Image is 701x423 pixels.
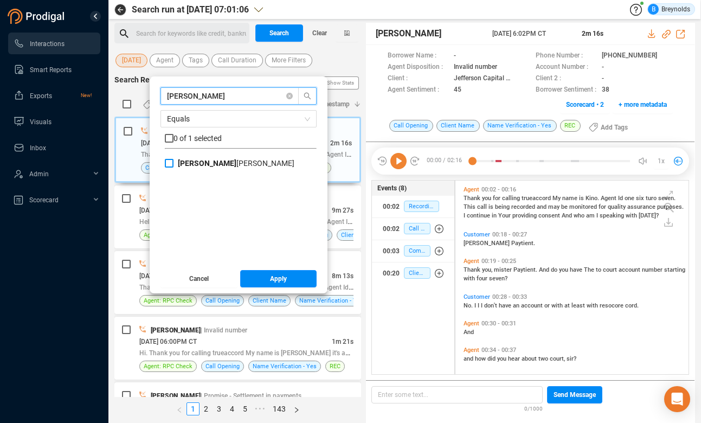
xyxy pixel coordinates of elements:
[658,195,676,202] span: seven.
[477,275,489,282] span: four
[14,33,92,54] a: Interactions
[642,266,664,273] span: number
[420,153,472,169] span: 00:00 / 02:16
[293,407,300,413] span: right
[619,266,642,273] span: account
[139,283,458,291] span: Thank you for calling trueaccord My name is [PERSON_NAME]. Agent Id one six one one. This call is...
[265,54,312,67] button: More Filters
[464,266,482,273] span: Thank
[625,302,639,309] span: cord.
[144,361,192,371] span: Agent: RPC Check
[167,90,282,102] input: Search Agent
[150,54,180,67] button: Agent
[487,355,497,362] span: did
[586,212,596,219] span: am
[213,402,226,415] li: 3
[167,111,310,127] span: Equals
[499,302,513,309] span: have
[383,198,400,215] div: 00:02
[554,386,596,403] span: Send Message
[464,355,475,362] span: and
[464,203,477,210] span: This
[481,302,484,309] span: I
[30,144,46,152] span: Inbox
[332,272,353,280] span: 8m 13s
[522,195,552,202] span: trueaccord
[536,50,596,62] span: Phone Number :
[567,355,576,362] span: sir?
[122,54,141,67] span: [DATE]
[511,203,537,210] span: recorded
[189,270,209,287] span: Cancel
[165,158,317,262] div: grid
[14,137,92,158] a: Inbox
[332,207,353,214] span: 9m 27s
[255,24,303,42] button: Search
[464,347,479,354] span: Agent
[139,272,197,280] span: [DATE] 06:00PM CT
[479,258,518,265] span: 00:19 - 00:25
[464,302,474,309] span: No.
[513,302,521,309] span: an
[137,95,189,113] button: Add Tags
[178,159,236,168] b: [PERSON_NAME]
[377,183,407,193] span: Events (8)
[464,320,479,327] span: Agent
[464,240,511,247] span: [PERSON_NAME]
[114,185,361,248] div: [PERSON_NAME]| Promise - One time payment[DATE] 06:00PM CT9m 27sHello. Thank you for calling Corp...
[8,9,67,24] img: prodigal-logo
[599,203,608,210] span: for
[372,196,454,217] button: 00:02Recording Disclosure
[488,203,495,210] span: is
[603,266,619,273] span: court
[144,296,192,306] span: Agent: RPC Check
[114,75,170,84] span: Search Results :
[376,27,441,40] span: [PERSON_NAME]
[269,24,289,42] span: Search
[205,361,240,371] span: Call Opening
[547,386,602,403] button: Send Message
[492,212,498,219] span: in
[436,120,480,132] span: Client Name
[8,85,100,106] li: Exports
[201,392,301,400] span: | Promise - Settlement in payments
[187,403,199,415] a: 1
[596,266,603,273] span: to
[151,392,201,400] span: [PERSON_NAME]
[464,373,490,380] span: Customer
[139,338,197,345] span: [DATE] 06:00PM CT
[454,85,461,96] span: 45
[30,92,52,100] span: Exports
[172,402,186,415] li: Previous Page
[156,54,173,67] span: Agent
[560,120,581,132] span: REC
[639,212,659,219] span: [DATE]?
[646,195,658,202] span: turo
[330,139,352,147] span: 2m 16s
[29,170,49,178] span: Admin
[562,195,579,202] span: name
[226,402,239,415] li: 4
[582,119,634,136] button: Add Tags
[536,73,596,85] span: Client 2 :
[475,355,487,362] span: how
[497,355,508,362] span: you
[464,186,479,193] span: Agent
[8,137,100,158] li: Inbox
[502,195,522,202] span: calling
[30,118,52,126] span: Visuals
[139,348,447,357] span: Hi. Thank you for calling trueaccord My name is [PERSON_NAME] it's an id one five nine. This call...
[178,159,294,168] span: [PERSON_NAME]
[627,203,657,210] span: assurance
[483,120,557,132] span: Name Verification - Yes
[253,296,286,306] span: Client Name
[489,275,507,282] span: seven?
[464,329,474,336] span: And
[464,293,490,300] span: Customer
[115,54,147,67] button: [DATE]
[464,231,490,238] span: Customer
[14,59,92,80] a: Smart Reports
[239,402,252,415] li: 5
[383,242,400,260] div: 00:03
[313,76,359,89] button: Show Stats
